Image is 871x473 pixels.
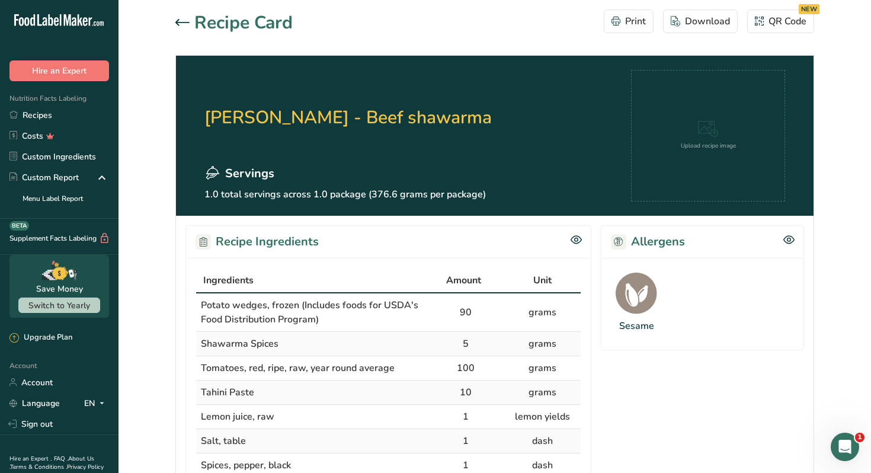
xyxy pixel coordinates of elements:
td: 90 [427,293,504,332]
h2: Allergens [611,233,685,251]
div: Sesame [619,319,654,333]
h1: Recipe Card [194,9,293,36]
div: BETA [9,221,29,231]
a: Terms & Conditions . [10,463,67,471]
td: 10 [427,381,504,405]
button: Switch to Yearly [18,298,100,313]
td: 100 [427,356,504,381]
a: Privacy Policy [67,463,104,471]
span: Tahini Paste [201,386,254,399]
a: Hire an Expert . [9,455,52,463]
button: Print [604,9,654,33]
div: Print [611,14,646,28]
span: Amount [446,273,481,287]
div: Upload recipe image [681,142,736,151]
div: QR Code [755,14,806,28]
td: 5 [427,332,504,356]
span: Lemon juice, raw [201,410,274,423]
span: Tomatoes, red, ripe, raw, year round average [201,362,395,375]
span: Ingredients [203,273,254,287]
td: lemon yields [504,405,581,429]
td: grams [504,293,581,332]
span: Spices, pepper, black [201,459,291,472]
iframe: Intercom live chat [831,433,859,461]
div: NEW [799,4,819,14]
span: Servings [225,165,274,183]
span: Shawarma Spices [201,337,278,350]
span: Unit [533,273,552,287]
div: EN [84,396,109,410]
img: Sesame [616,273,657,314]
a: FAQ . [54,455,68,463]
td: grams [504,356,581,381]
td: grams [504,332,581,356]
h2: Recipe Ingredients [196,233,319,251]
button: Hire an Expert [9,60,109,81]
td: grams [504,381,581,405]
div: Custom Report [9,171,79,184]
h2: [PERSON_NAME] - Beef shawarma [204,70,492,165]
td: 1 [427,429,504,453]
div: Upgrade Plan [9,332,72,344]
span: 1 [855,433,864,442]
span: Switch to Yearly [28,300,90,311]
button: QR Code NEW [747,9,814,33]
button: Download [663,9,738,33]
span: Salt, table [201,434,246,448]
td: 1 [427,405,504,429]
div: Save Money [36,283,83,295]
p: 1.0 total servings across 1.0 package (376.6 grams per package) [204,187,492,202]
div: Download [671,14,730,28]
a: Language [9,393,60,414]
td: dash [504,429,581,453]
span: Potato wedges, frozen (Includes foods for USDA's Food Distribution Program) [201,299,418,326]
a: About Us . [9,455,94,471]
